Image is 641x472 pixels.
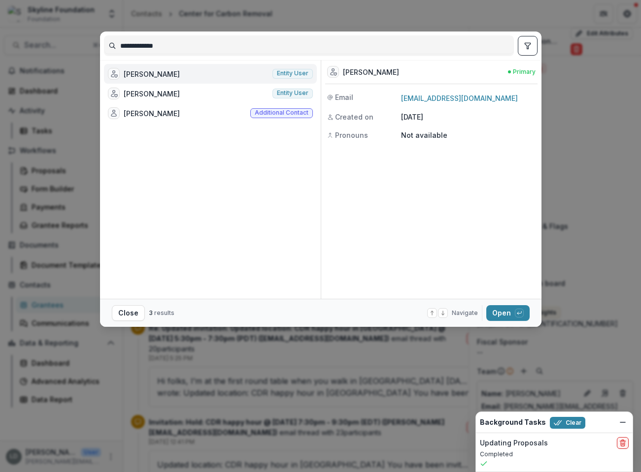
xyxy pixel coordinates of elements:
span: Email [335,92,353,102]
button: toggle filters [518,36,538,56]
span: Pronouns [335,130,368,140]
span: Primary [513,67,536,76]
div: [PERSON_NAME] [124,108,180,119]
h2: Background Tasks [480,418,546,427]
button: Open [486,305,530,321]
button: Dismiss [617,416,629,428]
h2: Updating Proposals [480,439,548,447]
span: Entity user [277,70,308,77]
button: Close [112,305,145,321]
p: Completed [480,450,629,459]
span: 3 [149,309,153,316]
span: Entity user [277,90,308,96]
span: results [154,309,174,316]
a: [EMAIL_ADDRESS][DOMAIN_NAME] [401,94,518,102]
p: Not available [401,130,536,140]
div: [PERSON_NAME] [343,67,399,77]
button: Clear [550,417,585,429]
span: Additional contact [255,109,308,116]
span: Navigate [452,309,478,317]
div: [PERSON_NAME] [124,89,180,99]
p: [DATE] [401,112,536,122]
button: delete [617,437,629,449]
div: [PERSON_NAME] [124,69,180,79]
span: Created on [335,112,373,122]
